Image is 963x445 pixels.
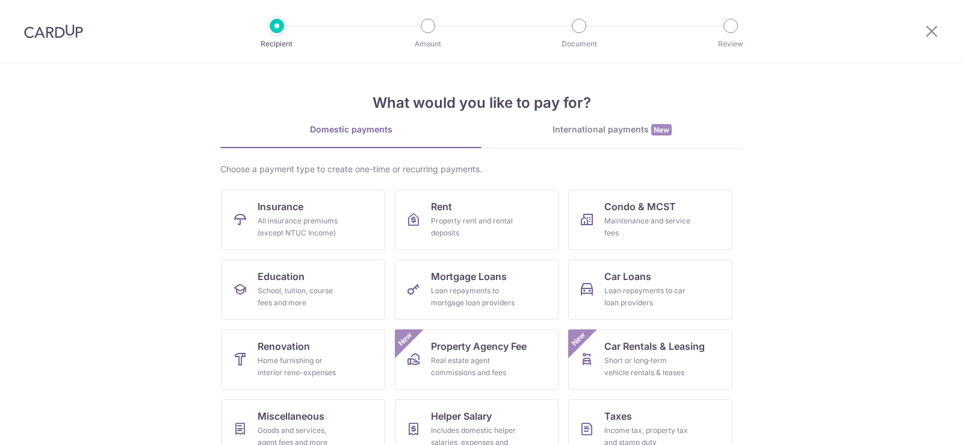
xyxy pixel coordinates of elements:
[431,269,507,284] span: Mortgage Loans
[431,215,518,239] div: Property rent and rental deposits
[258,285,344,309] div: School, tuition, course fees and more
[686,38,775,50] p: Review
[534,38,624,50] p: Document
[568,190,732,250] a: Condo & MCSTMaintenance and service fees
[395,329,415,349] span: New
[604,355,691,379] div: Short or long‑term vehicle rentals & leases
[431,199,452,214] span: Rent
[258,409,324,423] span: Miscellaneous
[604,269,651,284] span: Car Loans
[568,329,732,390] a: Car Rentals & LeasingShort or long‑term vehicle rentals & leasesNew
[569,329,589,349] span: New
[221,329,385,390] a: RenovationHome furnishing or interior reno-expenses
[395,260,559,320] a: Mortgage LoansLoan repayments to mortgage loan providers
[886,409,951,439] iframe: Opens a widget where you can find more information
[482,123,743,136] div: International payments
[258,199,303,214] span: Insurance
[604,409,632,423] span: Taxes
[431,355,518,379] div: Real estate agent commissions and fees
[604,215,691,239] div: Maintenance and service fees
[604,285,691,309] div: Loan repayments to car loan providers
[431,339,527,353] span: Property Agency Fee
[568,260,732,320] a: Car LoansLoan repayments to car loan providers
[24,24,83,39] img: CardUp
[431,285,518,309] div: Loan repayments to mortgage loan providers
[431,409,492,423] span: Helper Salary
[604,339,705,353] span: Car Rentals & Leasing
[220,123,482,135] div: Domestic payments
[651,124,672,135] span: New
[258,269,305,284] span: Education
[258,355,344,379] div: Home furnishing or interior reno-expenses
[604,199,676,214] span: Condo & MCST
[258,215,344,239] div: All insurance premiums (except NTUC Income)
[220,163,743,175] div: Choose a payment type to create one-time or recurring payments.
[258,339,310,353] span: Renovation
[221,260,385,320] a: EducationSchool, tuition, course fees and more
[221,190,385,250] a: InsuranceAll insurance premiums (except NTUC Income)
[395,190,559,250] a: RentProperty rent and rental deposits
[383,38,472,50] p: Amount
[232,38,321,50] p: Recipient
[220,92,743,114] h4: What would you like to pay for?
[395,329,559,390] a: Property Agency FeeReal estate agent commissions and feesNew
